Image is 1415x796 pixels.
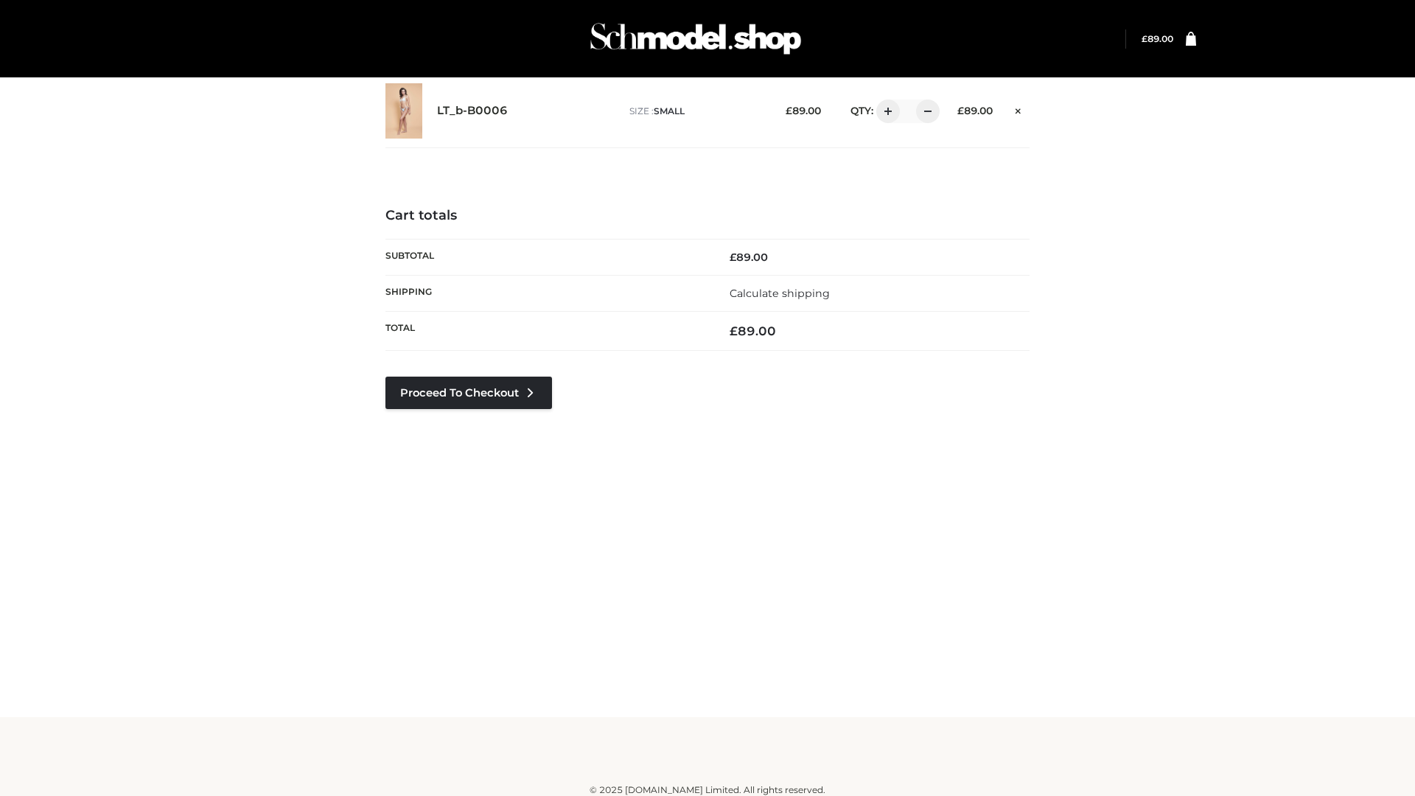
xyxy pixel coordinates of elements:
span: SMALL [654,105,685,116]
bdi: 89.00 [730,251,768,264]
span: £ [957,105,964,116]
a: £89.00 [1142,33,1173,44]
a: Calculate shipping [730,287,830,300]
th: Total [385,312,707,351]
a: Remove this item [1007,99,1030,119]
a: LT_b-B0006 [437,104,508,118]
span: £ [1142,33,1147,44]
bdi: 89.00 [786,105,821,116]
span: £ [730,251,736,264]
th: Subtotal [385,239,707,275]
p: size : [629,105,763,118]
bdi: 89.00 [957,105,993,116]
bdi: 89.00 [730,324,776,338]
span: £ [786,105,792,116]
img: Schmodel Admin 964 [585,10,806,68]
h4: Cart totals [385,208,1030,224]
bdi: 89.00 [1142,33,1173,44]
a: Proceed to Checkout [385,377,552,409]
div: QTY: [836,99,934,123]
span: £ [730,324,738,338]
th: Shipping [385,275,707,311]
